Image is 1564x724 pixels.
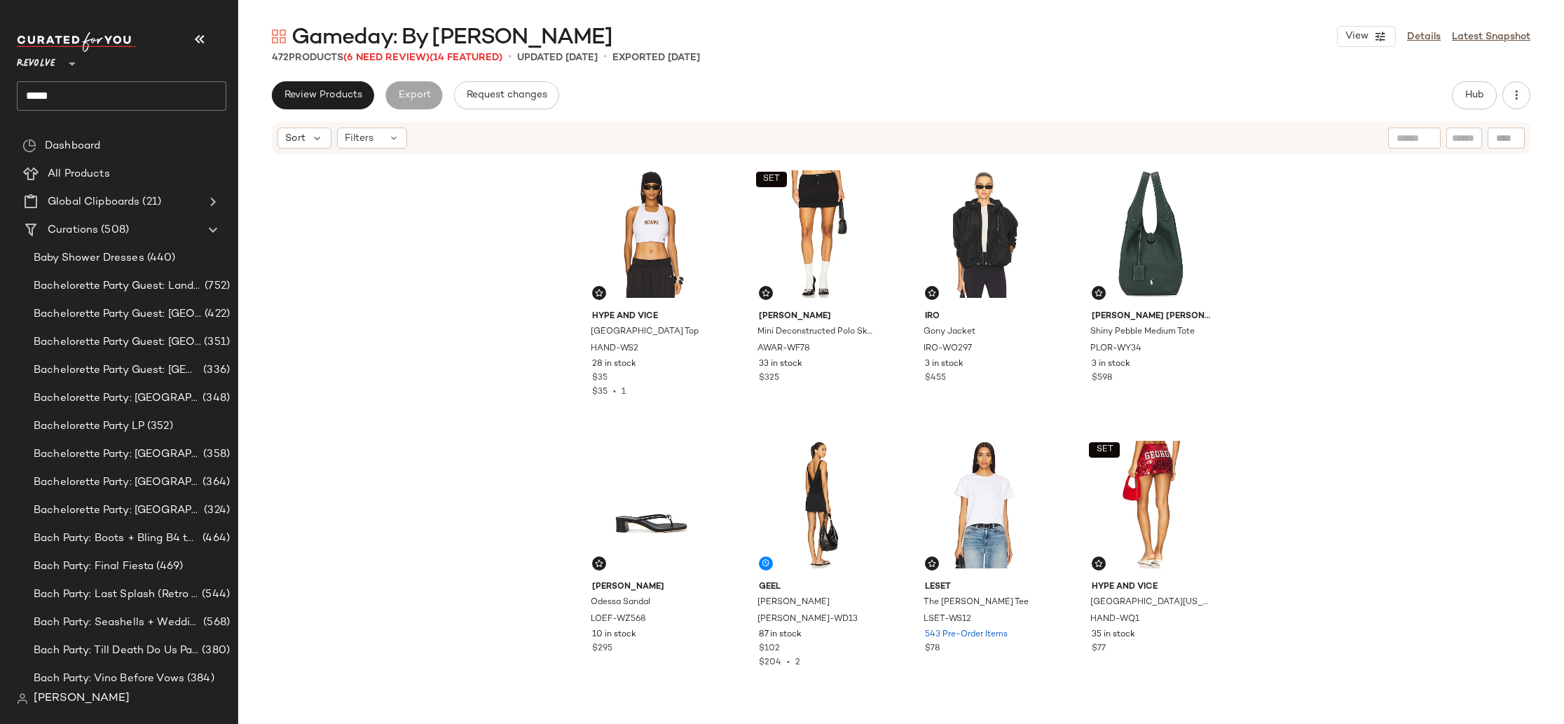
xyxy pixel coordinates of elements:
[34,362,200,378] span: Bachelorette Party Guest: [GEOGRAPHIC_DATA]
[914,163,1055,305] img: IRO-WO297_V1.jpg
[1092,629,1135,641] span: 35 in stock
[34,559,153,575] span: Bach Party: Final Fiesta
[914,434,1055,575] img: LSET-WS12_V1.jpg
[1464,90,1484,101] span: Hub
[1095,289,1103,297] img: svg%3e
[924,613,971,626] span: LSET-WS12
[200,615,230,631] span: (568)
[34,334,201,350] span: Bachelorette Party Guest: [GEOGRAPHIC_DATA]
[591,326,699,339] span: [GEOGRAPHIC_DATA] Top
[34,390,200,407] span: Bachelorette Party: [GEOGRAPHIC_DATA]
[199,587,230,603] span: (544)
[1092,581,1210,594] span: Hype and Vice
[48,222,98,238] span: Curations
[592,388,608,397] span: $35
[595,559,603,568] img: svg%3e
[272,50,502,65] div: Products
[1452,81,1497,109] button: Hub
[34,615,200,631] span: Bach Party: Seashells + Wedding Bells
[1090,613,1139,626] span: HAND-WQ1
[34,418,144,435] span: Bachelorette Party LP
[592,310,711,323] span: Hype and Vice
[285,131,306,146] span: Sort
[1092,643,1106,655] span: $77
[759,581,877,594] span: Geel
[48,194,139,210] span: Global Clipboards
[291,24,612,52] span: Gameday: By [PERSON_NAME]
[430,53,502,63] span: (14 Featured)
[153,559,183,575] span: (469)
[200,474,230,491] span: (364)
[34,690,130,707] span: [PERSON_NAME]
[757,596,830,609] span: [PERSON_NAME]
[284,90,362,101] span: Review Products
[1095,559,1103,568] img: svg%3e
[762,175,780,184] span: SET
[612,50,700,65] p: Exported [DATE]
[1090,326,1195,339] span: Shiny Pebble Medium Tote
[200,531,230,547] span: (464)
[345,131,373,146] span: Filters
[201,334,230,350] span: (351)
[759,629,802,641] span: 87 in stock
[343,53,430,63] span: (6 Need Review)
[17,32,136,52] img: cfy_white_logo.C9jOOHJF.svg
[1092,372,1112,385] span: $598
[17,693,28,704] img: svg%3e
[759,358,802,371] span: 33 in stock
[591,613,646,626] span: LOEF-WZ568
[466,90,547,101] span: Request changes
[34,278,202,294] span: Bachelorette Party Guest: Landing Page
[1407,29,1441,44] a: Details
[592,581,711,594] span: [PERSON_NAME]
[925,310,1043,323] span: IRO
[200,390,230,407] span: (348)
[139,194,161,210] span: (21)
[592,629,636,641] span: 10 in stock
[1337,26,1396,47] button: View
[272,53,289,63] span: 472
[759,372,779,385] span: $325
[748,434,889,575] img: GEER-WD13_V1.jpg
[603,49,607,66] span: •
[454,81,559,109] button: Request changes
[98,222,129,238] span: (508)
[592,358,636,371] span: 28 in stock
[925,629,1008,641] span: 543 Pre-Order Items
[924,326,975,339] span: Gony Jacket
[1345,31,1368,42] span: View
[781,658,795,667] span: •
[756,172,787,187] button: SET
[34,446,200,463] span: Bachelorette Party: [GEOGRAPHIC_DATA]
[202,278,230,294] span: (752)
[199,643,230,659] span: (380)
[22,139,36,153] img: svg%3e
[144,250,176,266] span: (440)
[762,289,770,297] img: svg%3e
[201,503,230,519] span: (324)
[517,50,598,65] p: updated [DATE]
[592,372,608,385] span: $35
[34,306,202,322] span: Bachelorette Party Guest: [GEOGRAPHIC_DATA]
[1092,310,1210,323] span: [PERSON_NAME] [PERSON_NAME]
[795,658,800,667] span: 2
[757,326,876,339] span: Mini Deconstructed Polo Skort
[34,671,184,687] span: Bach Party: Vino Before Vows
[184,671,214,687] span: (384)
[592,643,612,655] span: $295
[48,166,110,182] span: All Products
[925,372,946,385] span: $455
[34,250,144,266] span: Baby Shower Dresses
[924,343,972,355] span: IRO-WO297
[595,289,603,297] img: svg%3e
[1081,434,1221,575] img: HAND-WQ1_V1.jpg
[272,29,286,43] img: svg%3e
[202,306,230,322] span: (422)
[622,388,626,397] span: 1
[591,343,638,355] span: HAND-WS2
[581,434,722,575] img: LOEF-WZ568_V1.jpg
[200,446,230,463] span: (358)
[1081,163,1221,305] img: PLOR-WY34_V1.jpg
[928,559,936,568] img: svg%3e
[45,138,100,154] span: Dashboard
